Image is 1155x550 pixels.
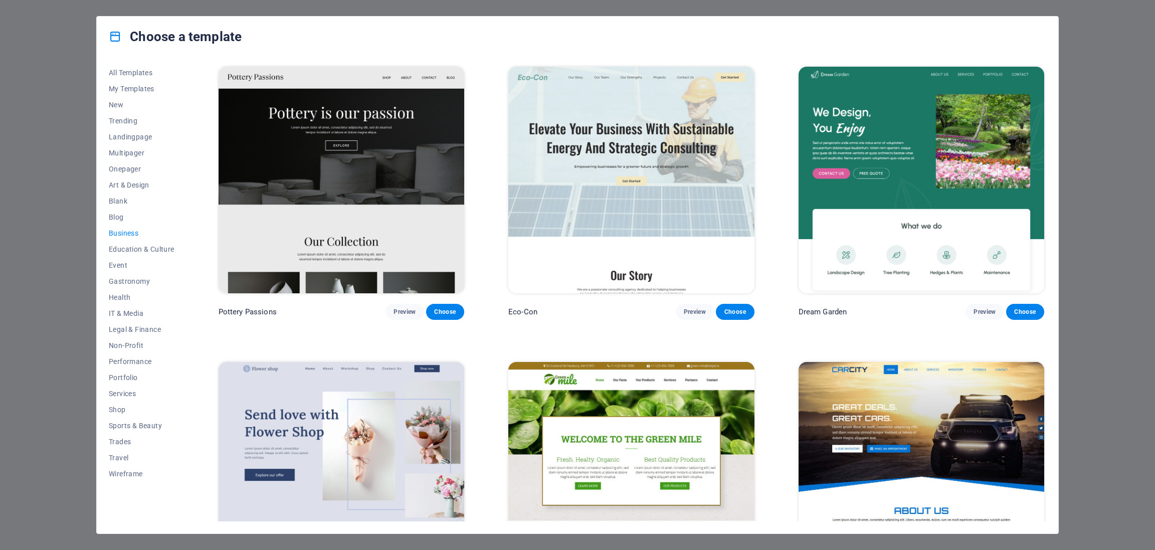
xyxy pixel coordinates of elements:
[676,304,714,320] button: Preview
[109,229,174,237] span: Business
[109,293,174,301] span: Health
[109,209,174,225] button: Blog
[109,261,174,269] span: Event
[109,161,174,177] button: Onepager
[109,406,174,414] span: Shop
[109,341,174,349] span: Non-Profit
[109,117,174,125] span: Trending
[508,307,537,317] p: Eco-Con
[109,390,174,398] span: Services
[109,193,174,209] button: Blank
[109,165,174,173] span: Onepager
[716,304,754,320] button: Choose
[109,434,174,450] button: Trades
[109,386,174,402] button: Services
[508,67,754,293] img: Eco-Con
[109,325,174,333] span: Legal & Finance
[109,418,174,434] button: Sports & Beauty
[109,257,174,273] button: Event
[394,308,416,316] span: Preview
[109,273,174,289] button: Gastronomy
[109,81,174,97] button: My Templates
[109,197,174,205] span: Blank
[109,402,174,418] button: Shop
[109,29,242,45] h4: Choose a template
[109,133,174,141] span: Landingpage
[109,69,174,77] span: All Templates
[109,225,174,241] button: Business
[219,307,277,317] p: Pottery Passions
[109,145,174,161] button: Multipager
[426,304,464,320] button: Choose
[109,289,174,305] button: Health
[109,181,174,189] span: Art & Design
[109,101,174,109] span: New
[109,470,174,478] span: Wireframe
[1006,304,1044,320] button: Choose
[109,65,174,81] button: All Templates
[109,277,174,285] span: Gastronomy
[684,308,706,316] span: Preview
[109,370,174,386] button: Portfolio
[386,304,424,320] button: Preview
[109,357,174,365] span: Performance
[966,304,1004,320] button: Preview
[109,374,174,382] span: Portfolio
[109,113,174,129] button: Trending
[109,454,174,462] span: Travel
[109,305,174,321] button: IT & Media
[974,308,996,316] span: Preview
[109,438,174,446] span: Trades
[109,97,174,113] button: New
[109,129,174,145] button: Landingpage
[109,309,174,317] span: IT & Media
[109,213,174,221] span: Blog
[109,149,174,157] span: Multipager
[724,308,746,316] span: Choose
[109,85,174,93] span: My Templates
[109,353,174,370] button: Performance
[109,177,174,193] button: Art & Design
[799,67,1044,293] img: Dream Garden
[109,337,174,353] button: Non-Profit
[109,241,174,257] button: Education & Culture
[219,67,464,293] img: Pottery Passions
[1014,308,1036,316] span: Choose
[434,308,456,316] span: Choose
[109,422,174,430] span: Sports & Beauty
[109,466,174,482] button: Wireframe
[109,450,174,466] button: Travel
[799,307,847,317] p: Dream Garden
[109,321,174,337] button: Legal & Finance
[109,245,174,253] span: Education & Culture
